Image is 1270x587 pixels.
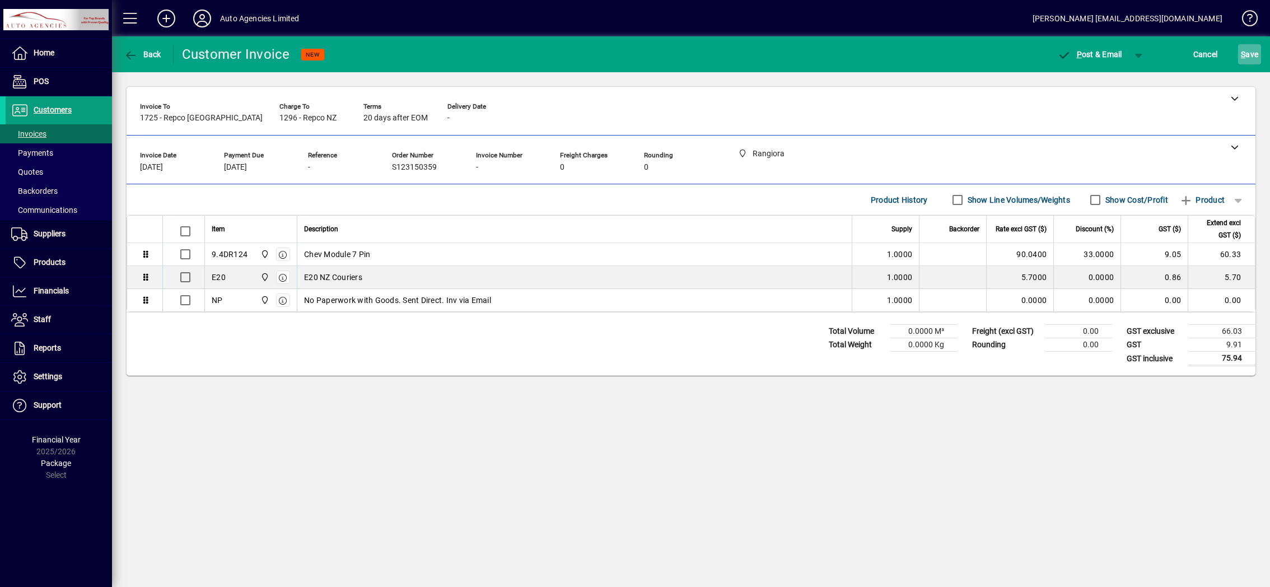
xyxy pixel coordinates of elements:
span: [DATE] [140,163,163,172]
span: Home [34,48,54,57]
a: Products [6,249,112,277]
a: Knowledge Base [1234,2,1256,39]
span: 1.0000 [887,295,913,306]
span: Extend excl GST ($) [1195,217,1241,241]
td: 33.0000 [1053,243,1120,266]
span: Item [212,223,225,235]
span: 0 [560,163,564,172]
td: 75.94 [1188,352,1255,366]
div: 5.7000 [993,272,1047,283]
span: Settings [34,372,62,381]
td: GST [1121,338,1188,352]
div: [PERSON_NAME] [EMAIL_ADDRESS][DOMAIN_NAME] [1033,10,1222,27]
span: 1.0000 [887,272,913,283]
span: Product History [871,191,928,209]
span: Product [1179,191,1225,209]
span: 0 [644,163,648,172]
span: - [308,163,310,172]
span: ave [1241,45,1258,63]
div: 9.4DR124 [212,249,248,260]
a: Support [6,392,112,420]
span: Reports [34,343,61,352]
td: 60.33 [1188,243,1255,266]
span: ost & Email [1057,50,1122,59]
td: 0.00 [1188,289,1255,311]
button: Product [1174,190,1230,210]
td: Rounding [966,338,1045,352]
span: [DATE] [224,163,247,172]
span: Products [34,258,66,267]
span: Communications [11,206,77,215]
td: 9.91 [1188,338,1255,352]
span: Discount (%) [1076,223,1114,235]
td: 5.70 [1188,266,1255,289]
div: Auto Agencies Limited [220,10,300,27]
button: Save [1238,44,1261,64]
a: Reports [6,334,112,362]
span: - [447,114,450,123]
a: Financials [6,277,112,305]
span: Rate excl GST ($) [996,223,1047,235]
span: Backorders [11,187,58,195]
span: No Paperwork with Goods. Sent Direct. Inv via Email [304,295,491,306]
div: E20 [212,272,226,283]
label: Show Line Volumes/Weights [965,194,1070,206]
span: Customers [34,105,72,114]
span: P [1077,50,1082,59]
span: Package [41,459,71,468]
span: 1.0000 [887,249,913,260]
span: S123150359 [392,163,437,172]
td: 0.86 [1120,266,1188,289]
span: Quotes [11,167,43,176]
span: Cancel [1193,45,1218,63]
button: Cancel [1190,44,1221,64]
td: GST inclusive [1121,352,1188,366]
span: Rangiora [258,248,270,260]
span: Backorder [949,223,979,235]
span: GST ($) [1159,223,1181,235]
span: POS [34,77,49,86]
a: Suppliers [6,220,112,248]
a: Payments [6,143,112,162]
td: 0.00 [1120,289,1188,311]
span: 20 days after EOM [363,114,428,123]
span: Chev Module 7 Pin [304,249,370,260]
span: E20 NZ Couriers [304,272,362,283]
span: Support [34,400,62,409]
span: Rangiora [258,294,270,306]
a: Invoices [6,124,112,143]
td: 66.03 [1188,325,1255,338]
span: Supply [891,223,912,235]
button: Product History [866,190,932,210]
td: 0.0000 M³ [890,325,958,338]
td: 0.0000 Kg [890,338,958,352]
span: Invoices [11,129,46,138]
a: Backorders [6,181,112,201]
td: 0.0000 [1053,266,1120,289]
button: Add [148,8,184,29]
a: Staff [6,306,112,334]
span: Financial Year [32,435,81,444]
button: Post & Email [1052,44,1128,64]
span: Staff [34,315,51,324]
button: Back [121,44,164,64]
a: Home [6,39,112,67]
span: Description [304,223,338,235]
span: Payments [11,148,53,157]
span: S [1241,50,1245,59]
td: 9.05 [1120,243,1188,266]
label: Show Cost/Profit [1103,194,1168,206]
span: Rangiora [258,271,270,283]
td: Freight (excl GST) [966,325,1045,338]
td: 0.00 [1045,338,1112,352]
span: 1296 - Repco NZ [279,114,337,123]
span: - [476,163,478,172]
td: Total Volume [823,325,890,338]
a: POS [6,68,112,96]
div: 90.0400 [993,249,1047,260]
span: Suppliers [34,229,66,238]
a: Settings [6,363,112,391]
span: Back [124,50,161,59]
span: 1725 - Repco [GEOGRAPHIC_DATA] [140,114,263,123]
div: 0.0000 [993,295,1047,306]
